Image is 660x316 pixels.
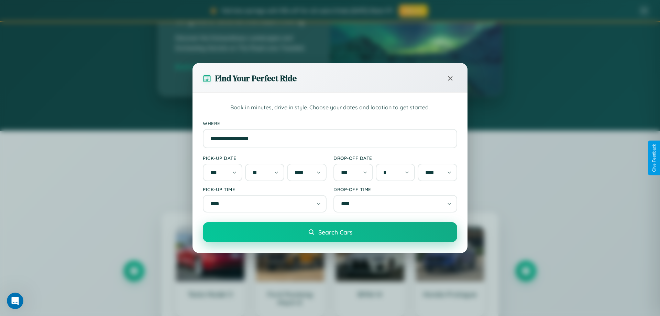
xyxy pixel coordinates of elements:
[203,222,457,242] button: Search Cars
[203,103,457,112] p: Book in minutes, drive in style. Choose your dates and location to get started.
[318,228,352,236] span: Search Cars
[333,155,457,161] label: Drop-off Date
[203,155,327,161] label: Pick-up Date
[203,120,457,126] label: Where
[333,186,457,192] label: Drop-off Time
[215,73,297,84] h3: Find Your Perfect Ride
[203,186,327,192] label: Pick-up Time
